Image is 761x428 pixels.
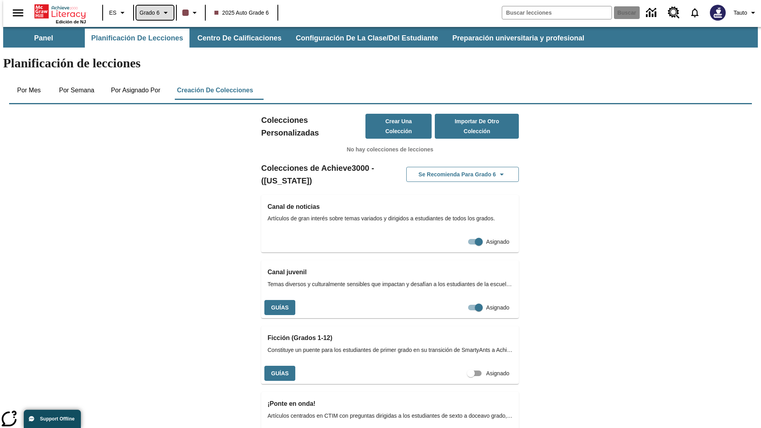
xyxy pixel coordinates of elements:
[53,81,101,100] button: Por semana
[268,201,512,212] h3: Canal de noticias
[486,238,509,246] span: Asignado
[502,6,612,19] input: Buscar campo
[446,29,591,48] button: Preparación universitaria y profesional
[214,9,269,17] span: 2025 Auto Grade 6
[40,416,75,422] span: Support Offline
[6,1,30,25] button: Abrir el menú lateral
[268,346,512,354] span: Constituye un puente para los estudiantes de primer grado en su transición de SmartyAnts a Achiev...
[3,56,758,71] h1: Planificación de lecciones
[268,280,512,289] span: Temas diversos y culturalmente sensibles que impactan y desafían a los estudiantes de la escuela ...
[34,3,86,24] div: Portada
[3,29,591,48] div: Subbarra de navegación
[365,114,432,139] button: Crear una colección
[685,2,705,23] a: Notificaciones
[261,145,519,154] p: No hay colecciones de lecciones
[641,2,663,24] a: Centro de información
[136,6,174,20] button: Grado: Grado 6, Elige un grado
[261,162,390,187] h2: Colecciones de Achieve3000 - ([US_STATE])
[435,114,519,139] button: Importar de otro Colección
[268,214,512,223] span: Artículos de gran interés sobre temas variados y dirigidos a estudiantes de todos los grados.
[734,9,747,17] span: Tauto
[710,5,726,21] img: Avatar
[179,6,203,20] button: El color de la clase es café oscuro. Cambiar el color de la clase.
[663,2,685,23] a: Centro de recursos, Se abrirá en una pestaña nueva.
[486,369,509,378] span: Asignado
[261,114,365,139] h2: Colecciones Personalizadas
[34,4,86,19] a: Portada
[3,27,758,48] div: Subbarra de navegación
[191,29,288,48] button: Centro de calificaciones
[406,167,519,182] button: Se recomienda para Grado 6
[9,81,49,100] button: Por mes
[4,29,83,48] button: Panel
[264,366,295,381] button: Guías
[268,398,512,409] h3: ¡Ponte en onda!
[109,9,117,17] span: ES
[289,29,444,48] button: Configuración de la clase/del estudiante
[268,412,512,420] span: Artículos centrados en CTIM con preguntas dirigidas a los estudiantes de sexto a doceavo grado, q...
[268,332,512,344] h3: Ficción (Grados 1-12)
[56,19,86,24] span: Edición de NJ
[268,267,512,278] h3: Canal juvenil
[85,29,189,48] button: Planificación de lecciones
[705,2,730,23] button: Escoja un nuevo avatar
[264,300,295,315] button: Guías
[24,410,81,428] button: Support Offline
[170,81,259,100] button: Creación de colecciones
[486,304,509,312] span: Asignado
[140,9,160,17] span: Grado 6
[730,6,761,20] button: Perfil/Configuración
[105,6,131,20] button: Lenguaje: ES, Selecciona un idioma
[105,81,167,100] button: Por asignado por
